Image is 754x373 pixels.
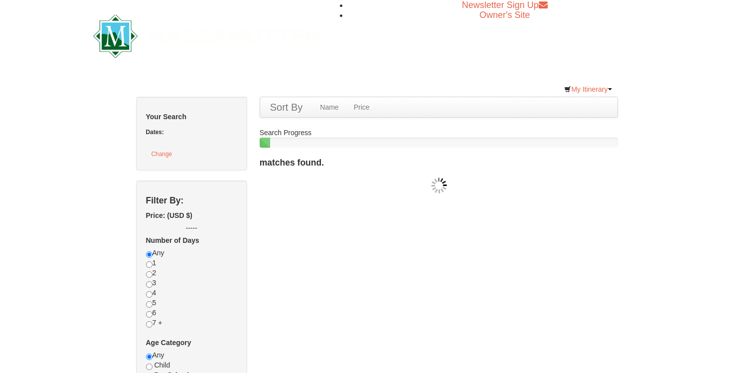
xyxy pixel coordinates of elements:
span: -- [193,224,197,232]
h4: matches found. [260,158,618,168]
strong: Number of Days [146,236,199,244]
span: Child [154,361,170,369]
div: Any 1 2 3 4 5 6 7 + [146,248,237,338]
strong: Price: (USD $) [146,211,192,219]
label: - [146,223,237,233]
strong: Age Category [146,339,191,347]
a: Owner's Site [479,10,530,20]
img: Massanutten Resort Logo [93,14,321,58]
a: Sort By [260,97,313,117]
div: Search Progress [260,128,618,148]
a: Name [312,97,346,117]
h4: Filter By: [146,195,237,205]
strong: Dates: [146,129,164,136]
img: wait gif [431,178,447,193]
h5: Your Search [146,112,237,122]
button: Change [146,148,178,161]
span: -- [186,224,190,232]
a: My Itinerary [558,82,618,97]
a: Price [346,97,377,117]
a: Massanutten Resort [93,23,321,46]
